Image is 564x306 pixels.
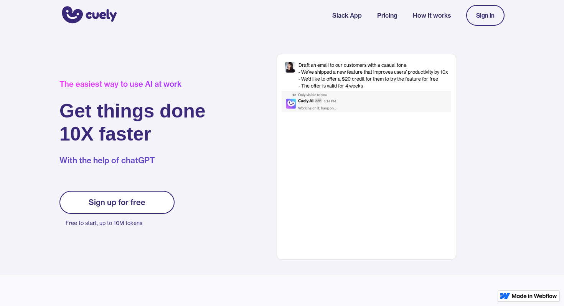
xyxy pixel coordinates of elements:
a: Sign up for free [59,191,175,214]
div: Sign up for free [89,198,145,207]
div: Sign In [476,12,495,19]
div: The easiest way to use AI at work [59,79,206,89]
p: Free to start, up to 10M tokens [66,218,175,228]
a: Sign In [466,5,505,26]
a: Pricing [377,11,397,20]
img: Made in Webflow [512,294,557,298]
div: Draft an email to our customers with a casual tone: - We’ve shipped a new feature that improves u... [298,62,448,89]
a: home [59,1,117,30]
p: With the help of chatGPT [59,155,206,166]
a: How it works [413,11,451,20]
h1: Get things done 10X faster [59,99,206,146]
a: Slack App [332,11,362,20]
